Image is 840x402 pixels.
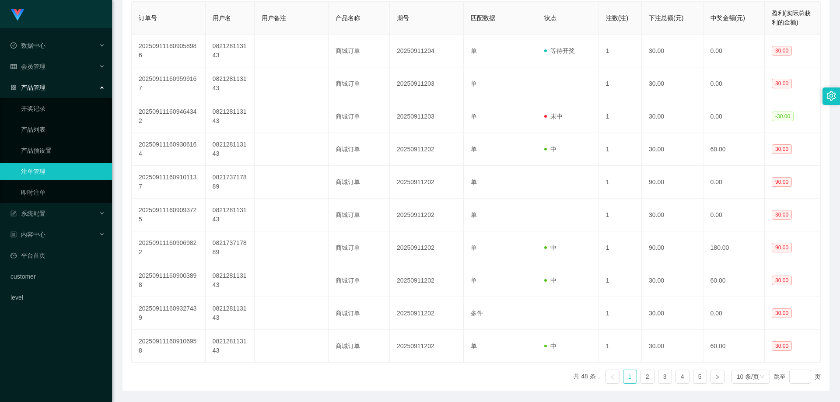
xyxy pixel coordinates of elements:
[703,297,765,330] td: 0.00
[773,370,821,384] div: 跳至 页
[336,14,360,21] span: 产品名称
[21,100,105,117] a: 开奖记录
[772,210,792,220] span: 30.00
[703,166,765,199] td: 0.00
[703,330,765,363] td: 60.00
[642,35,703,67] td: 30.00
[737,370,759,383] div: 10 条/页
[772,341,792,351] span: 30.00
[139,14,157,21] span: 订单号
[658,370,672,384] li: 3
[703,264,765,297] td: 60.00
[599,231,642,264] td: 1
[329,264,390,297] td: 商城订单
[599,67,642,100] td: 1
[329,35,390,67] td: 商城订单
[213,14,231,21] span: 用户名
[599,264,642,297] td: 1
[21,142,105,159] a: 产品预设置
[390,330,464,363] td: 20250911202
[759,374,765,380] i: 图标: down
[132,133,206,166] td: 202509111609306164
[642,297,703,330] td: 30.00
[397,14,409,21] span: 期号
[641,370,654,383] a: 2
[132,166,206,199] td: 202509111609101137
[623,370,637,384] li: 1
[772,243,792,252] span: 90.00
[329,199,390,231] td: 商城订单
[772,177,792,187] span: 90.00
[329,133,390,166] td: 商城订单
[471,14,495,21] span: 匹配数据
[772,276,792,285] span: 30.00
[544,244,556,251] span: 中
[390,100,464,133] td: 20250911203
[599,35,642,67] td: 1
[206,330,255,363] td: 082128113143
[772,46,792,56] span: 30.00
[544,14,556,21] span: 状态
[573,370,602,384] li: 共 48 条，
[329,330,390,363] td: 商城订单
[390,35,464,67] td: 20250911204
[642,330,703,363] td: 30.00
[21,163,105,180] a: 注单管理
[206,166,255,199] td: 082173717889
[623,370,637,383] a: 1
[826,91,836,101] i: 图标: setting
[206,231,255,264] td: 082173717889
[10,210,17,217] i: 图标: form
[703,231,765,264] td: 180.00
[10,63,17,70] i: 图标: table
[329,100,390,133] td: 商城订单
[599,330,642,363] td: 1
[703,35,765,67] td: 0.00
[132,297,206,330] td: 202509111609327439
[642,100,703,133] td: 30.00
[10,210,45,217] span: 系统配置
[132,199,206,231] td: 202509111609093725
[206,100,255,133] td: 082128113143
[10,42,45,49] span: 数据中心
[10,231,45,238] span: 内容中心
[599,166,642,199] td: 1
[649,14,683,21] span: 下注总额(元)
[206,67,255,100] td: 082128113143
[471,211,477,218] span: 单
[132,264,206,297] td: 202509111609003898
[471,47,477,54] span: 单
[390,297,464,330] td: 20250911202
[605,370,619,384] li: 上一页
[206,264,255,297] td: 082128113143
[544,146,556,153] span: 中
[471,178,477,185] span: 单
[599,100,642,133] td: 1
[390,67,464,100] td: 20250911203
[544,47,575,54] span: 等待开奖
[10,268,105,285] a: customer
[390,166,464,199] td: 20250911202
[132,231,206,264] td: 202509111609069822
[693,370,707,383] a: 5
[390,264,464,297] td: 20250911202
[544,113,563,120] span: 未中
[599,133,642,166] td: 1
[703,100,765,133] td: 0.00
[676,370,689,383] a: 4
[710,370,724,384] li: 下一页
[772,79,792,88] span: 30.00
[329,231,390,264] td: 商城订单
[10,84,17,91] i: 图标: appstore-o
[132,35,206,67] td: 202509111609058986
[642,231,703,264] td: 90.00
[132,67,206,100] td: 202509111609599167
[703,199,765,231] td: 0.00
[544,277,556,284] span: 中
[772,112,794,121] span: -30.00
[675,370,689,384] li: 4
[10,9,24,21] img: logo.9652507e.png
[772,10,811,26] span: 盈利(实际总获利的金额)
[471,80,477,87] span: 单
[10,289,105,306] a: level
